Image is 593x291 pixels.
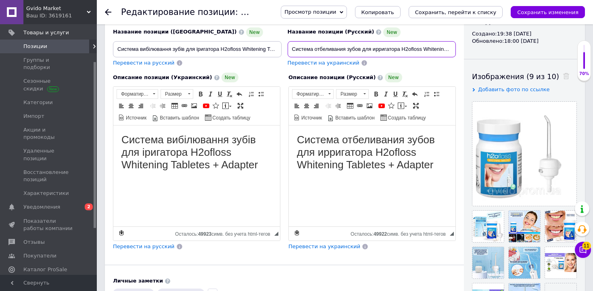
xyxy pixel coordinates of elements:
[158,101,167,110] a: Увеличить отступ
[246,27,263,37] span: New
[346,101,355,110] a: Таблица
[159,115,199,121] span: Вставить шаблон
[334,115,374,121] span: Вставить шаблон
[198,231,211,237] span: 49923
[23,99,53,106] span: Категории
[23,147,75,162] span: Удаленные позиции
[401,90,409,98] a: Убрать форматирование
[381,90,390,98] a: Курсив (⌘+I)
[113,29,237,35] span: Название позиции ([GEOGRAPHIC_DATA])
[302,101,311,110] a: По центру
[215,90,224,98] a: Подчеркнутый (⌘+U)
[170,101,179,110] a: Таблица
[292,113,323,122] a: Источник
[288,41,456,57] input: Например, H&M женское платье зеленое 38 размер вечернее макси с блестками
[23,203,60,211] span: Уведомления
[23,239,45,246] span: Отзывы
[113,243,175,249] span: Перевести на русский
[284,9,336,15] span: Просмотр позиции
[23,218,75,232] span: Показатели работы компании
[326,113,376,122] a: Вставить шаблон
[196,90,205,98] a: Полужирный (⌘+B)
[23,252,56,260] span: Покупатели
[355,6,401,18] button: Копировать
[334,101,342,110] a: Увеличить отступ
[410,90,419,98] a: Отменить (⌘+Z)
[136,101,145,110] a: По правому краю
[385,73,402,82] span: New
[105,9,111,15] div: Вернуться назад
[300,115,322,121] span: Источник
[23,77,75,92] span: Сезонные скидки
[336,89,369,99] a: Размер
[478,86,550,92] span: Добавить фото по ссылке
[117,90,150,98] span: Форматирование
[257,90,265,98] a: Вставить / удалить маркированный список
[117,89,158,99] a: Форматирование
[274,232,278,236] span: Перетащите для изменения размера
[372,90,380,98] a: Полужирный (⌘+B)
[23,43,47,50] span: Позиции
[85,203,93,210] span: 2
[288,29,374,35] span: Название позиции (Русский)
[374,231,387,237] span: 49922
[26,5,87,12] span: Gvido Market
[312,101,321,110] a: По правому краю
[180,101,189,110] a: Вставить/Редактировать ссылку (⌘+L)
[23,29,69,36] span: Товары и услуги
[221,73,238,82] span: New
[26,12,97,19] div: Ваш ID: 3619161
[113,278,163,284] b: Личные заметки
[472,71,577,82] div: Изображения (9 из 10)
[113,41,282,57] input: Например, H&M женское платье зеленое 38 размер вечернее макси с блестками
[365,101,374,110] a: Изображение
[289,126,455,226] iframe: Визуальный текстовый редактор, 29C0B859-5784-4717-957D-723A607AC478
[324,101,333,110] a: Уменьшить отступ
[582,242,591,250] span: 11
[292,89,334,99] a: Форматирование
[397,101,408,110] a: Вставить сообщение
[236,101,245,110] a: Развернуть
[23,190,69,197] span: Характеристики
[578,71,591,77] div: 70%
[23,126,75,141] span: Акции и промокоды
[422,90,431,98] a: Вставить / удалить нумерованный список
[161,89,193,99] a: Размер
[117,113,148,122] a: Источник
[23,113,44,120] span: Импорт
[511,6,585,18] button: Сохранить изменения
[432,90,441,98] a: Вставить / удалить маркированный список
[288,60,359,66] span: Перевести на украинский
[355,101,364,110] a: Вставить/Редактировать ссылку (⌘+L)
[247,90,256,98] a: Вставить / удалить нумерованный список
[409,6,503,18] button: Сохранить, перейти к списку
[204,113,252,122] a: Создать таблицу
[235,90,244,98] a: Отменить (⌘+Z)
[472,38,577,45] div: Обновлено: 18:00 [DATE]
[415,9,497,15] i: Сохранить, перейти к списку
[450,232,454,236] span: Перетащите для изменения размера
[379,113,427,122] a: Создать таблицу
[221,101,233,110] a: Вставить сообщение
[292,101,301,110] a: По левому краю
[190,101,198,110] a: Изображение
[211,101,220,110] a: Вставить иконку
[202,101,211,110] a: Добавить видео с YouTube
[117,101,126,110] a: По левому краю
[517,9,578,15] i: Сохранить изменения
[411,101,420,110] a: Развернуть
[351,229,450,237] div: Подсчет символов
[113,60,175,66] span: Перевести на русский
[336,90,361,98] span: Размер
[391,90,400,98] a: Подчеркнутый (⌘+U)
[23,266,67,273] span: Каталог ProSale
[113,126,280,226] iframe: Визуальный текстовый редактор, 8B8CA5D0-055D-432F-9376-A22D7ECC4C05
[361,9,394,15] span: Копировать
[127,101,136,110] a: По центру
[387,101,396,110] a: Вставить иконку
[383,27,400,37] span: New
[125,115,146,121] span: Источник
[117,228,126,237] a: Сделать резервную копию сейчас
